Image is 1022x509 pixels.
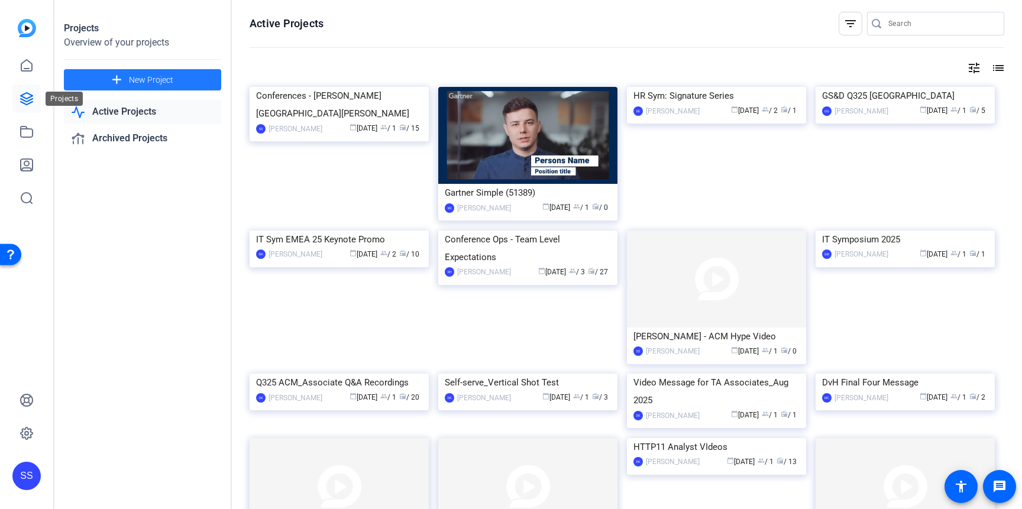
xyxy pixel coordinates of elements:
div: Conference Ops - Team Level Expectations [445,231,611,266]
div: DK [633,411,643,420]
span: [DATE] [538,268,566,276]
span: calendar_today [542,393,549,400]
span: calendar_today [350,249,357,257]
div: MJ [445,203,454,213]
div: [PERSON_NAME] [457,392,511,404]
span: / 10 [399,250,419,258]
span: calendar_today [920,393,927,400]
div: [PERSON_NAME] [646,105,700,117]
span: [DATE] [920,393,947,401]
span: / 5 [969,106,985,115]
span: / 15 [399,124,419,132]
span: calendar_today [350,124,357,131]
div: [PERSON_NAME] [269,123,322,135]
div: [PERSON_NAME] [269,392,322,404]
span: radio [777,457,784,464]
span: / 1 [950,106,966,115]
span: [DATE] [731,106,759,115]
div: IT Sym EMEA 25 Keynote Promo [256,231,422,248]
span: / 1 [781,411,797,419]
span: radio [592,203,599,210]
div: EM [822,249,832,259]
span: group [762,106,769,113]
span: radio [969,249,976,257]
span: radio [781,410,788,417]
span: calendar_today [538,267,545,274]
div: RH [445,267,454,277]
span: calendar_today [920,249,927,257]
span: radio [399,124,406,131]
span: radio [969,393,976,400]
img: blue-gradient.svg [18,19,36,37]
div: IT Symposium 2025 [822,231,988,248]
span: radio [588,267,595,274]
span: / 13 [777,458,797,466]
span: [DATE] [727,458,755,466]
div: [PERSON_NAME] [646,456,700,468]
span: group [380,124,387,131]
span: / 1 [950,250,966,258]
div: DK [256,393,266,403]
div: EE [633,106,643,116]
span: group [380,249,387,257]
span: radio [969,106,976,113]
span: radio [399,393,406,400]
span: group [762,346,769,354]
div: DvH Final Four Message [822,374,988,391]
span: [DATE] [350,393,377,401]
span: / 1 [380,393,396,401]
span: [DATE] [731,411,759,419]
span: / 1 [573,393,589,401]
div: [PERSON_NAME] [646,410,700,422]
div: Conferences - [PERSON_NAME][GEOGRAPHIC_DATA][PERSON_NAME] [256,87,422,122]
div: SS [633,346,643,356]
div: [PERSON_NAME] [646,345,700,357]
span: calendar_today [350,393,357,400]
span: / 3 [592,393,608,401]
div: [PERSON_NAME] [457,202,511,214]
span: [DATE] [920,250,947,258]
span: calendar_today [920,106,927,113]
span: group [950,249,958,257]
span: group [950,106,958,113]
span: / 1 [762,347,778,355]
div: [PERSON_NAME] [269,248,322,260]
span: [DATE] [542,203,570,212]
mat-icon: accessibility [954,479,968,494]
div: [PERSON_NAME] - ACM Hype Video [633,328,800,345]
span: [DATE] [350,250,377,258]
div: MC [822,393,832,403]
div: SS [12,462,41,490]
span: / 0 [592,203,608,212]
span: group [569,267,576,274]
span: / 3 [569,268,585,276]
div: Video Message for TA Associates_Aug 2025 [633,374,800,409]
mat-icon: message [992,479,1007,494]
span: New Project [129,74,173,86]
span: calendar_today [542,203,549,210]
div: DK [445,393,454,403]
mat-icon: filter_list [843,17,858,31]
span: / 1 [781,106,797,115]
span: [DATE] [920,106,947,115]
span: / 0 [781,347,797,355]
span: / 20 [399,393,419,401]
div: Projects [46,92,83,106]
div: [PERSON_NAME] [835,248,888,260]
span: group [950,393,958,400]
span: [DATE] [542,393,570,401]
span: calendar_today [727,457,734,464]
div: GS&D Q325 [GEOGRAPHIC_DATA] [822,87,988,105]
a: Active Projects [64,100,221,124]
span: / 1 [573,203,589,212]
span: / 1 [762,411,778,419]
div: Self-serve_Vertical Shot Test [445,374,611,391]
div: Gartner Simple (51389) [445,184,611,202]
span: calendar_today [731,346,738,354]
div: SS [256,124,266,134]
span: / 1 [758,458,774,466]
span: / 1 [380,124,396,132]
span: / 2 [969,393,985,401]
a: Archived Projects [64,127,221,151]
span: group [380,393,387,400]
